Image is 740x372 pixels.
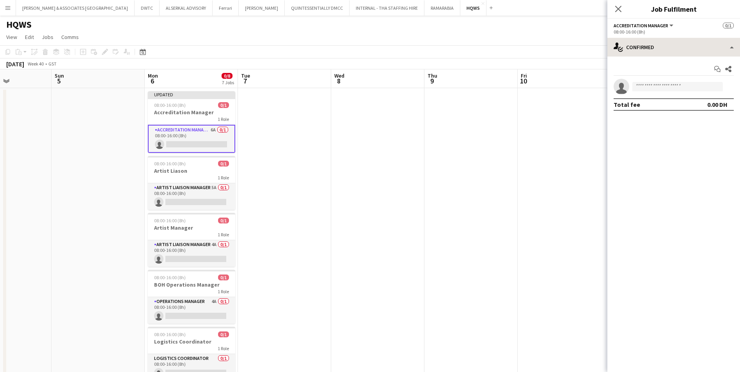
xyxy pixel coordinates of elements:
span: 0/1 [218,161,229,167]
span: Accreditation Manager [614,23,668,28]
span: View [6,34,17,41]
h3: Artist Manager [148,224,235,231]
span: Mon [148,72,158,79]
h3: Artist Liason [148,167,235,174]
app-card-role: Artist Liaison Manager5A0/108:00-16:00 (8h) [148,183,235,210]
span: Thu [428,72,437,79]
app-job-card: 08:00-16:00 (8h)0/1Artist Manager1 RoleArtist Liaison Manager4A0/108:00-16:00 (8h) [148,213,235,267]
button: [PERSON_NAME] & ASSOCIATES [GEOGRAPHIC_DATA] [16,0,135,16]
span: 08:00-16:00 (8h) [154,218,186,223]
h1: HQWS [6,19,32,30]
app-card-role: Accreditation Manager6A0/108:00-16:00 (8h) [148,125,235,153]
button: Accreditation Manager [614,23,674,28]
span: 08:00-16:00 (8h) [154,161,186,167]
span: 1 Role [218,345,229,351]
span: 10 [520,76,527,85]
button: RAMARABIA [424,0,460,16]
span: 6 [147,76,158,85]
span: 1 Role [218,175,229,181]
div: 0.00 DH [707,101,728,108]
span: Week 40 [26,61,45,67]
span: 0/1 [218,275,229,280]
h3: Logistics Coordinator [148,338,235,345]
div: 08:00-16:00 (8h) [614,29,734,35]
button: DWTC [135,0,160,16]
span: Edit [25,34,34,41]
a: Jobs [39,32,57,42]
span: 0/1 [218,102,229,108]
span: 08:00-16:00 (8h) [154,331,186,337]
span: Sun [55,72,64,79]
app-card-role: Artist Liaison Manager4A0/108:00-16:00 (8h) [148,240,235,267]
app-card-role: Operations Manager4A0/108:00-16:00 (8h) [148,297,235,324]
app-job-card: Updated08:00-16:00 (8h)0/1Accreditation Manager1 RoleAccreditation Manager6A0/108:00-16:00 (8h) [148,91,235,153]
button: HQWS [460,0,486,16]
h3: BOH Operations Manager [148,281,235,288]
h3: Job Fulfilment [607,4,740,14]
span: Fri [521,72,527,79]
span: 08:00-16:00 (8h) [154,102,186,108]
h3: Accreditation Manager [148,109,235,116]
div: Total fee [614,101,640,108]
div: GST [48,61,57,67]
button: QUINTESSENTIALLY DMCC [285,0,350,16]
a: Edit [22,32,37,42]
span: 5 [53,76,64,85]
div: [DATE] [6,60,24,68]
span: Jobs [42,34,53,41]
span: 7 [240,76,250,85]
span: 0/1 [218,218,229,223]
span: 0/8 [222,73,232,79]
a: Comms [58,32,82,42]
button: INTERNAL - THA STAFFING HIRE [350,0,424,16]
span: 0/1 [218,331,229,337]
button: [PERSON_NAME] [239,0,285,16]
div: 7 Jobs [222,80,234,85]
button: ALSERKAL ADVISORY [160,0,213,16]
span: 1 Role [218,289,229,294]
span: Tue [241,72,250,79]
span: 8 [333,76,344,85]
app-job-card: 08:00-16:00 (8h)0/1Artist Liason1 RoleArtist Liaison Manager5A0/108:00-16:00 (8h) [148,156,235,210]
button: Ferrari [213,0,239,16]
app-job-card: 08:00-16:00 (8h)0/1BOH Operations Manager1 RoleOperations Manager4A0/108:00-16:00 (8h) [148,270,235,324]
span: Comms [61,34,79,41]
a: View [3,32,20,42]
div: Updated [148,91,235,97]
span: 1 Role [218,116,229,122]
span: 1 Role [218,232,229,237]
span: 08:00-16:00 (8h) [154,275,186,280]
span: 9 [426,76,437,85]
span: Wed [334,72,344,79]
div: Confirmed [607,38,740,57]
span: 0/1 [723,23,734,28]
